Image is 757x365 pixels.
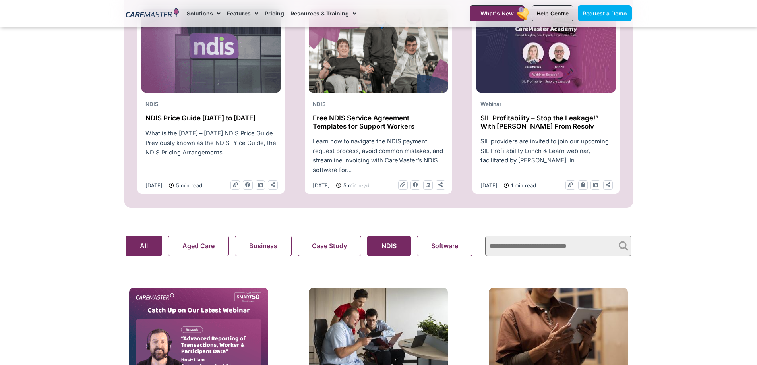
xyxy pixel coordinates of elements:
[578,5,632,21] a: Request a Demo
[476,9,616,93] img: youtube
[309,9,448,93] img: NDIS Provider challenges 1
[313,182,330,189] time: [DATE]
[313,101,326,107] span: NDIS
[235,236,292,256] button: Business
[536,10,569,17] span: Help Centre
[532,5,573,21] a: Help Centre
[298,236,361,256] button: Case Study
[480,114,612,130] h2: SIL Profitability – Stop the Leakage!” With [PERSON_NAME] From Resolv
[367,236,411,256] button: NDIS
[480,101,501,107] span: Webinar
[168,236,229,256] button: Aged Care
[126,8,179,19] img: CareMaster Logo
[480,182,498,189] time: [DATE]
[145,101,159,107] span: NDIS
[309,137,448,175] div: Learn how to navigate the NDIS payment request process, avoid common mistakes, and streamline inv...
[583,10,627,17] span: Request a Demo
[509,181,536,190] span: 1 min read
[145,114,277,122] h2: NDIS Price Guide [DATE] to [DATE]
[145,182,163,189] time: [DATE]
[480,137,612,165] p: SIL providers are invited to join our upcoming SIL Profitability Lunch & Learn webinar, facilitat...
[126,236,162,256] button: All
[174,181,202,190] span: 5 min read
[480,10,514,17] span: What's New
[470,5,525,21] a: What's New
[141,9,281,93] img: ndis-price-guide
[341,181,370,190] span: 5 min read
[313,114,444,130] h2: Free NDIS Service Agreement Templates for Support Workers
[145,129,277,157] p: What is the [DATE] – [DATE] NDIS Price Guide Previously known as the NDIS Price Guide, the NDIS P...
[417,236,472,256] button: Software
